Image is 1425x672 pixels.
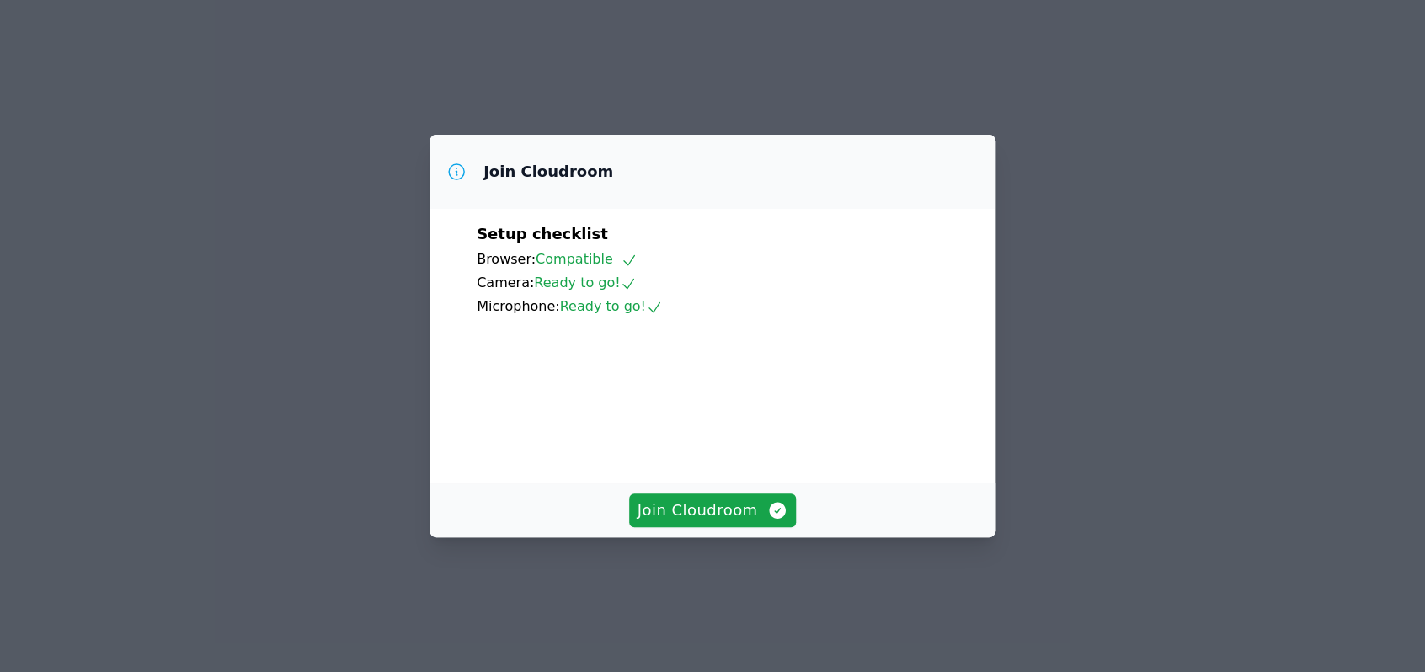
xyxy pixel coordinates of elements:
span: Join Cloudroom [638,499,788,522]
span: Microphone: [477,298,560,314]
span: Browser: [477,251,536,267]
span: Setup checklist [477,225,608,243]
span: Camera: [477,275,534,291]
span: Ready to go! [560,298,663,314]
button: Join Cloudroom [629,493,797,527]
span: Ready to go! [534,275,637,291]
span: Compatible [536,251,638,267]
h3: Join Cloudroom [483,162,613,182]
